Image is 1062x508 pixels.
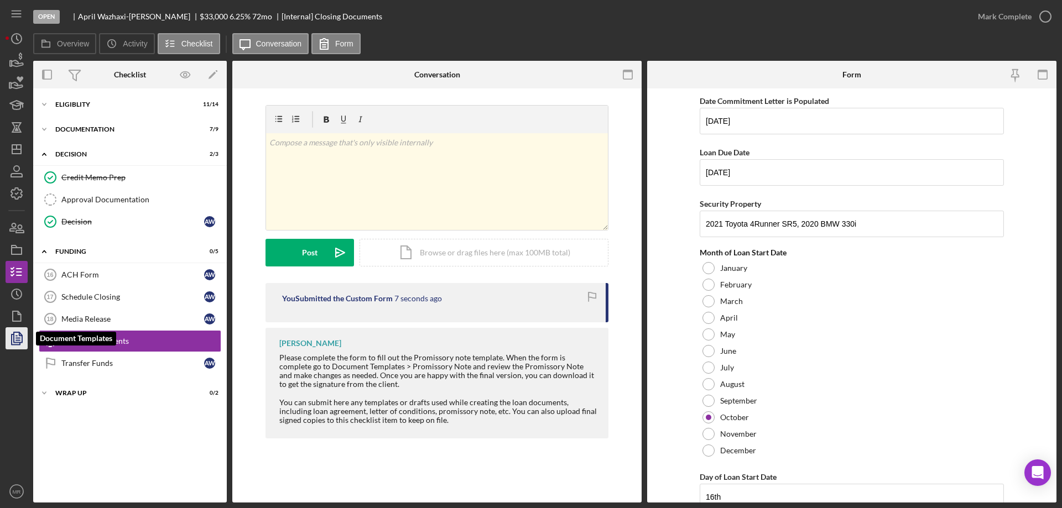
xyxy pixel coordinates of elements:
[720,446,756,455] label: December
[204,358,215,369] div: A W
[199,101,218,108] div: 11 / 14
[39,352,221,374] a: Transfer FundsAW
[55,151,191,158] div: Decision
[720,413,749,422] label: October
[199,151,218,158] div: 2 / 3
[204,216,215,227] div: A W
[282,12,382,21] div: [Internal] Closing Documents
[61,173,221,182] div: Credit Memo Prep
[39,286,221,308] a: 17Schedule ClosingAW
[700,248,1004,257] div: Month of Loan Start Date
[394,294,442,303] time: 2025-10-15 20:53
[700,199,761,208] label: Security Property
[279,398,597,425] div: You can submit here any templates or drafts used while creating the loan documents, including loa...
[279,353,597,389] div: Please complete the form to fill out the Promissory note template. When the form is complete go t...
[414,70,460,79] div: Conversation
[61,359,204,368] div: Transfer Funds
[720,396,757,405] label: September
[33,33,96,54] button: Overview
[99,33,154,54] button: Activity
[55,390,191,396] div: Wrap up
[199,390,218,396] div: 0 / 2
[842,70,861,79] div: Form
[6,480,28,502] button: MR
[204,313,215,324] div: A W
[33,10,60,24] div: Open
[39,308,221,330] a: 18Media ReleaseAW
[720,380,745,389] label: August
[61,337,221,345] div: Closing Documents
[720,280,752,289] label: February
[39,211,221,233] a: DecisionAW
[158,33,220,54] button: Checklist
[39,188,221,211] a: Approval Documentation
[1024,459,1051,486] div: Open Intercom Messenger
[46,271,53,278] tspan: 16
[282,294,393,303] div: You Submitted the Custom Form
[256,39,302,48] label: Conversation
[720,297,743,306] label: March
[204,269,215,280] div: A W
[700,96,829,106] label: Date Commitment Letter is Populated
[39,264,221,286] a: 16ACH FormAW
[78,12,200,21] div: April Wazhaxi-[PERSON_NAME]
[13,489,21,495] text: MR
[114,70,146,79] div: Checklist
[720,330,735,339] label: May
[720,347,736,355] label: June
[720,430,757,438] label: November
[335,39,353,48] label: Form
[200,12,228,21] span: $33,000
[720,264,747,273] label: January
[199,248,218,255] div: 0 / 5
[61,195,221,204] div: Approval Documentation
[967,6,1056,28] button: Mark Complete
[123,39,147,48] label: Activity
[61,292,204,301] div: Schedule Closing
[311,33,361,54] button: Form
[61,217,204,226] div: Decision
[55,101,191,108] div: Eligiblity
[252,12,272,21] div: 72 mo
[39,166,221,188] a: Credit Memo Prep
[720,313,738,322] label: April
[232,33,309,54] button: Conversation
[181,39,213,48] label: Checklist
[279,339,341,348] div: [PERSON_NAME]
[57,39,89,48] label: Overview
[46,294,53,300] tspan: 17
[978,6,1032,28] div: Mark Complete
[61,270,204,279] div: ACH Form
[61,315,204,323] div: Media Release
[46,316,53,322] tspan: 18
[55,248,191,255] div: Funding
[720,363,734,372] label: July
[700,148,749,157] label: Loan Due Date
[39,330,221,352] a: Closing Documents
[700,472,777,481] label: Day of Loan Start Date
[302,239,317,266] div: Post
[55,126,191,133] div: Documentation
[230,12,251,21] div: 6.25 %
[199,126,218,133] div: 7 / 9
[265,239,354,266] button: Post
[204,291,215,302] div: A W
